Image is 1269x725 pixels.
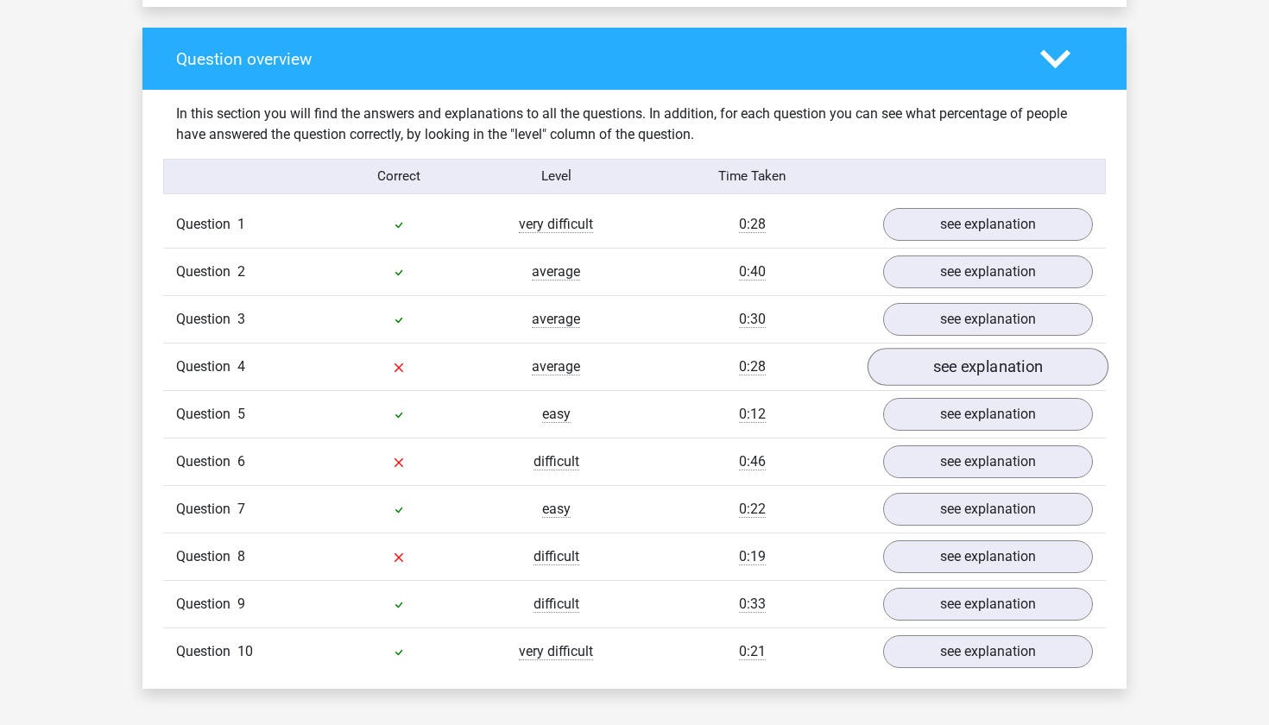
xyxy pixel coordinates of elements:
a: see explanation [883,255,1093,288]
div: Correct [321,167,478,186]
span: 0:40 [739,263,766,281]
span: 0:22 [739,501,766,518]
span: Question [176,451,237,472]
span: Question [176,309,237,330]
div: Time Taken [634,167,870,186]
span: average [532,311,580,328]
span: 0:33 [739,596,766,613]
span: 0:46 [739,453,766,470]
a: see explanation [883,445,1093,478]
span: difficult [533,596,579,613]
span: Question [176,356,237,377]
span: 3 [237,311,245,327]
a: see explanation [883,635,1093,668]
span: difficult [533,548,579,565]
a: see explanation [883,588,1093,621]
span: 4 [237,358,245,375]
span: Question [176,262,237,282]
span: 2 [237,263,245,280]
span: 1 [237,216,245,232]
span: Question [176,214,237,235]
span: Question [176,404,237,425]
span: difficult [533,453,579,470]
span: 6 [237,453,245,470]
span: easy [542,406,571,423]
span: very difficult [519,643,593,660]
span: Question [176,499,237,520]
span: average [532,263,580,281]
h4: Question overview [176,49,1014,69]
span: 5 [237,406,245,422]
span: 0:28 [739,216,766,233]
span: 10 [237,643,253,659]
div: Level [477,167,634,186]
a: see explanation [883,493,1093,526]
span: 9 [237,596,245,612]
span: Question [176,546,237,567]
div: In this section you will find the answers and explanations to all the questions. In addition, for... [163,104,1106,145]
a: see explanation [883,540,1093,573]
span: 8 [237,548,245,564]
span: 0:21 [739,643,766,660]
span: easy [542,501,571,518]
span: average [532,358,580,375]
a: see explanation [868,348,1108,386]
span: 7 [237,501,245,517]
span: 0:12 [739,406,766,423]
span: Question [176,641,237,662]
span: 0:28 [739,358,766,375]
span: 0:30 [739,311,766,328]
a: see explanation [883,398,1093,431]
span: very difficult [519,216,593,233]
a: see explanation [883,208,1093,241]
span: Question [176,594,237,615]
span: 0:19 [739,548,766,565]
a: see explanation [883,303,1093,336]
